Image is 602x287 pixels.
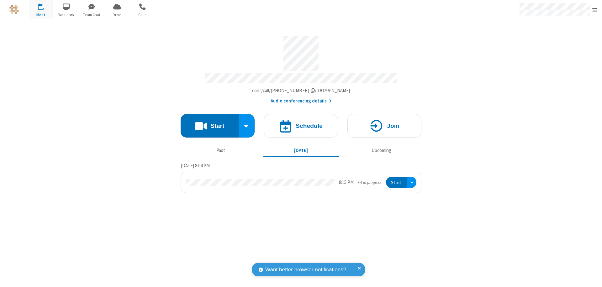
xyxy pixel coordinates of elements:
[105,12,129,18] span: Drive
[80,12,103,18] span: Team Chat
[339,179,354,186] div: 8:15 PM
[358,180,381,185] em: in progress
[263,144,339,156] button: [DATE]
[29,12,53,18] span: Meet
[239,114,255,138] div: Start conference options
[386,177,407,188] button: Start
[55,12,78,18] span: Webinars
[210,123,224,129] h4: Start
[271,97,332,105] button: Audio conferencing details
[344,144,419,156] button: Upcoming
[296,123,323,129] h4: Schedule
[181,31,421,105] section: Account details
[252,87,350,94] button: Copy my meeting room linkCopy my meeting room link
[407,177,416,188] div: Open menu
[9,5,19,14] img: QA Selenium DO NOT DELETE OR CHANGE
[181,163,210,169] span: [DATE] 8:04 PM
[265,266,346,274] span: Want better browser notifications?
[131,12,154,18] span: Calls
[264,114,338,138] button: Schedule
[347,114,421,138] button: Join
[181,162,421,193] section: Today's Meetings
[387,123,399,129] h4: Join
[42,3,46,8] div: 1
[181,114,239,138] button: Start
[252,87,350,93] span: Copy my meeting room link
[183,144,259,156] button: Past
